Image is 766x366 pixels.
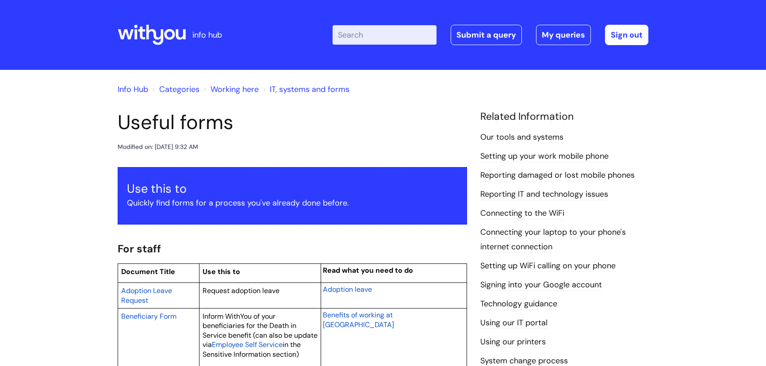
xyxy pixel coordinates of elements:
a: Categories [159,84,199,95]
a: Sign out [605,25,648,45]
li: Working here [202,82,259,96]
a: Benefits of working at [GEOGRAPHIC_DATA] [323,309,394,330]
a: Beneficiary Form [121,311,176,321]
a: Technology guidance [480,298,557,310]
a: Using our printers [480,336,546,348]
span: Document Title [121,267,175,276]
span: Adoption Leave Request [121,286,172,305]
p: info hub [192,28,222,42]
a: My queries [536,25,591,45]
p: Quickly find forms for a process you've already done before. [127,196,458,210]
input: Search [333,25,437,45]
a: Using our IT portal [480,317,548,329]
a: Adoption leave [323,284,372,294]
div: Modified on: [DATE] 9:32 AM [118,141,198,152]
a: IT, systems and forms [270,84,349,95]
span: Inform WithYou of your beneficiaries for the Death in Service benefit (can also be update via [203,312,318,350]
span: Adoption leave [323,285,372,294]
a: Working here [211,84,259,95]
li: IT, systems and forms [261,82,349,96]
a: Reporting IT and technology issues [480,189,608,200]
span: Employee Self Service [212,340,283,349]
span: Read what you need to do [323,266,413,275]
span: Benefits of working at [GEOGRAPHIC_DATA] [323,310,394,329]
span: Beneficiary Form [121,312,176,321]
a: Adoption Leave Request [121,285,172,305]
a: Reporting damaged or lost mobile phones [480,170,635,181]
a: Employee Self Service [212,339,283,350]
a: Setting up WiFi calling on your phone [480,260,616,272]
a: Submit a query [451,25,522,45]
a: Our tools and systems [480,132,563,143]
a: Connecting your laptop to your phone's internet connection [480,227,626,252]
div: | - [333,25,648,45]
span: Use this to [203,267,240,276]
li: Solution home [150,82,199,96]
span: in the Sensitive Information section) [203,340,301,359]
a: Signing into your Google account [480,279,602,291]
span: For staff [118,242,161,255]
a: Connecting to the WiFi [480,208,564,219]
span: Request adoption leave [203,286,280,295]
h1: Useful forms [118,111,467,134]
h4: Related Information [480,111,648,123]
a: Setting up your work mobile phone [480,151,609,162]
a: Info Hub [118,84,148,95]
h3: Use this to [127,182,458,196]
